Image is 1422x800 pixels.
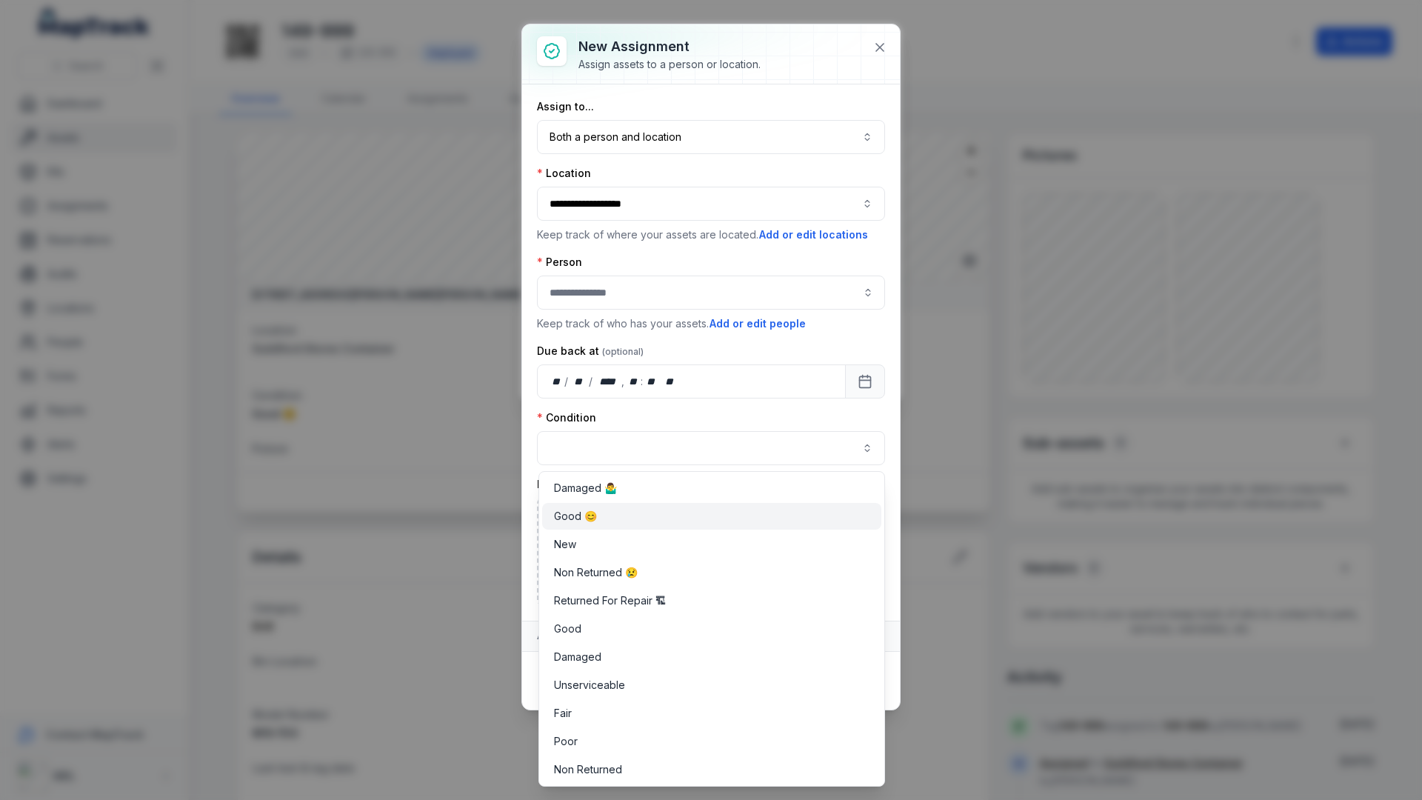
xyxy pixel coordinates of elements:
span: Good 😊 [554,509,597,524]
span: Damaged [554,650,601,664]
span: Non Returned 😢 [554,565,638,580]
span: Fair [554,706,572,721]
span: Unserviceable [554,678,625,693]
span: Returned For Repair 🏗 [554,593,666,608]
span: Non Returned [554,762,622,777]
span: New [554,537,576,552]
span: Damaged 🤷‍♂️ [554,481,617,496]
span: Good [554,621,581,636]
span: Poor [554,734,578,749]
